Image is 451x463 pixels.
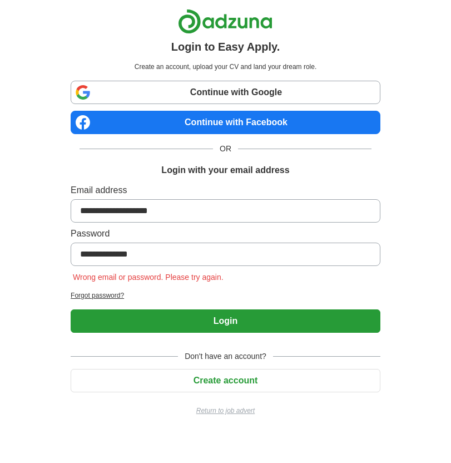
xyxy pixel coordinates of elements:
label: Email address [71,184,380,197]
a: Continue with Google [71,81,380,104]
span: Don't have an account? [178,351,273,362]
img: Adzuna logo [178,9,272,34]
button: Login [71,309,380,333]
h1: Login to Easy Apply. [171,38,280,55]
span: OR [213,143,238,155]
button: Create account [71,369,380,392]
h1: Login with your email address [161,164,289,177]
a: Create account [71,376,380,385]
a: Return to job advert [71,406,380,416]
p: Create an account, upload your CV and land your dream role. [73,62,378,72]
a: Forgot password? [71,290,380,301]
label: Password [71,227,380,240]
span: Wrong email or password. Please try again. [71,273,226,282]
a: Continue with Facebook [71,111,380,134]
